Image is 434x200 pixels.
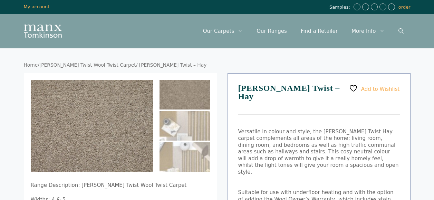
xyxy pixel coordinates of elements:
[398,4,411,10] a: order
[238,128,400,176] p: Versatile in colour and style, the [PERSON_NAME] Twist Hay carpet complements all areas of the ho...
[24,25,62,38] img: Manx Tomkinson
[196,21,250,41] a: Our Carpets
[24,4,50,9] a: My account
[196,21,411,41] nav: Primary
[361,86,400,92] span: Add to Wishlist
[39,62,136,68] a: [PERSON_NAME] Twist Wool Twist Carpet
[345,21,391,41] a: More Info
[31,182,210,189] p: Range Description: [PERSON_NAME] Twist Wool Twist Carpet
[160,142,210,172] img: Tomkinson Twist - Hay - Image 3
[349,84,399,93] a: Add to Wishlist
[329,4,352,10] span: Samples:
[238,84,400,115] h1: [PERSON_NAME] Twist – Hay
[250,21,294,41] a: Our Ranges
[160,111,210,141] img: Tomkinson Twist - Hay - Image 2
[24,62,38,68] a: Home
[392,21,411,41] a: Open Search Bar
[160,80,210,109] img: Tomkinson Twist - Hay
[24,62,411,68] nav: Breadcrumb
[294,21,345,41] a: Find a Retailer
